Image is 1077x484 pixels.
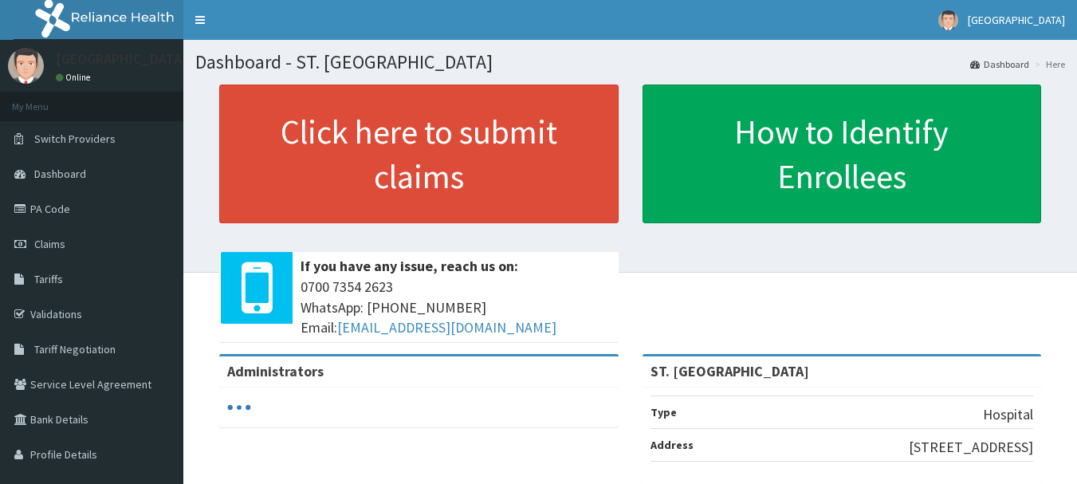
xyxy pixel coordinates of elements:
a: How to Identify Enrollees [643,85,1042,223]
img: User Image [938,10,958,30]
span: 0700 7354 2623 WhatsApp: [PHONE_NUMBER] Email: [301,277,611,338]
b: Address [651,438,694,452]
a: Dashboard [970,57,1029,71]
span: Tariffs [34,272,63,286]
svg: audio-loading [227,395,251,419]
a: [EMAIL_ADDRESS][DOMAIN_NAME] [337,318,556,336]
b: Administrators [227,362,324,380]
span: [GEOGRAPHIC_DATA] [968,13,1065,27]
img: User Image [8,48,44,84]
a: Online [56,72,94,83]
a: Click here to submit claims [219,85,619,223]
b: If you have any issue, reach us on: [301,257,518,275]
span: Dashboard [34,167,86,181]
b: Type [651,405,677,419]
span: Switch Providers [34,132,116,146]
p: Hospital [983,404,1033,425]
strong: ST. [GEOGRAPHIC_DATA] [651,362,809,380]
li: Here [1031,57,1065,71]
h1: Dashboard - ST. [GEOGRAPHIC_DATA] [195,52,1065,73]
p: [STREET_ADDRESS] [909,437,1033,458]
span: Claims [34,237,65,251]
span: Tariff Negotiation [34,342,116,356]
p: [GEOGRAPHIC_DATA] [56,52,187,66]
